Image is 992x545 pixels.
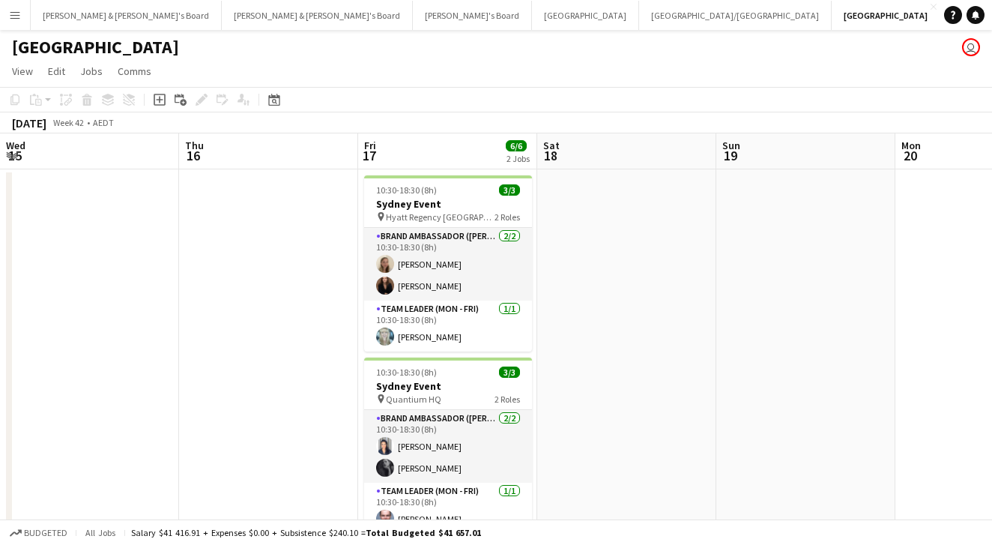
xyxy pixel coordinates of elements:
app-job-card: 10:30-18:30 (8h)3/3Sydney Event Hyatt Regency [GEOGRAPHIC_DATA]2 RolesBrand Ambassador ([PERSON_N... [364,175,532,352]
span: View [12,64,33,78]
span: Sat [543,139,560,152]
button: [GEOGRAPHIC_DATA]/[GEOGRAPHIC_DATA] [639,1,832,30]
span: Jobs [80,64,103,78]
span: 18 [541,147,560,164]
button: [PERSON_NAME] & [PERSON_NAME]'s Board [31,1,222,30]
a: View [6,61,39,81]
a: Jobs [74,61,109,81]
span: Hyatt Regency [GEOGRAPHIC_DATA] [386,211,495,223]
span: 17 [362,147,376,164]
span: 15 [4,147,25,164]
button: Budgeted [7,525,70,541]
div: AEDT [93,117,114,128]
span: 10:30-18:30 (8h) [376,367,437,378]
span: Budgeted [24,528,67,538]
span: 19 [720,147,740,164]
h3: Sydney Event [364,379,532,393]
span: 6/6 [506,140,527,151]
span: Edit [48,64,65,78]
span: All jobs [82,527,118,538]
span: 3/3 [499,184,520,196]
a: Comms [112,61,157,81]
span: Thu [185,139,204,152]
h3: Sydney Event [364,197,532,211]
app-job-card: 10:30-18:30 (8h)3/3Sydney Event Quantium HQ2 RolesBrand Ambassador ([PERSON_NAME])2/210:30-18:30 ... [364,358,532,534]
span: 2 Roles [495,211,520,223]
span: Week 42 [49,117,87,128]
span: 10:30-18:30 (8h) [376,184,437,196]
button: [GEOGRAPHIC_DATA] [532,1,639,30]
span: 2 Roles [495,394,520,405]
span: Mon [901,139,921,152]
app-card-role: Team Leader (Mon - Fri)1/110:30-18:30 (8h)[PERSON_NAME] [364,301,532,352]
span: 20 [899,147,921,164]
span: 16 [183,147,204,164]
button: [PERSON_NAME] & [PERSON_NAME]'s Board [222,1,413,30]
div: Salary $41 416.91 + Expenses $0.00 + Subsistence $240.10 = [131,527,481,538]
div: 2 Jobs [506,153,530,164]
span: Wed [6,139,25,152]
button: [PERSON_NAME]'s Board [413,1,532,30]
app-card-role: Brand Ambassador ([PERSON_NAME])2/210:30-18:30 (8h)[PERSON_NAME][PERSON_NAME] [364,228,532,301]
span: Total Budgeted $41 657.01 [366,527,481,538]
app-card-role: Team Leader (Mon - Fri)1/110:30-18:30 (8h)[PERSON_NAME] [364,483,532,534]
app-card-role: Brand Ambassador ([PERSON_NAME])2/210:30-18:30 (8h)[PERSON_NAME][PERSON_NAME] [364,410,532,483]
span: Quantium HQ [386,394,441,405]
a: Edit [42,61,71,81]
span: 3/3 [499,367,520,378]
app-user-avatar: Jenny Tu [962,38,980,56]
span: Fri [364,139,376,152]
span: Comms [118,64,151,78]
span: Sun [722,139,740,152]
div: [DATE] [12,115,46,130]
button: [GEOGRAPHIC_DATA] [832,1,940,30]
h1: [GEOGRAPHIC_DATA] [12,36,179,58]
